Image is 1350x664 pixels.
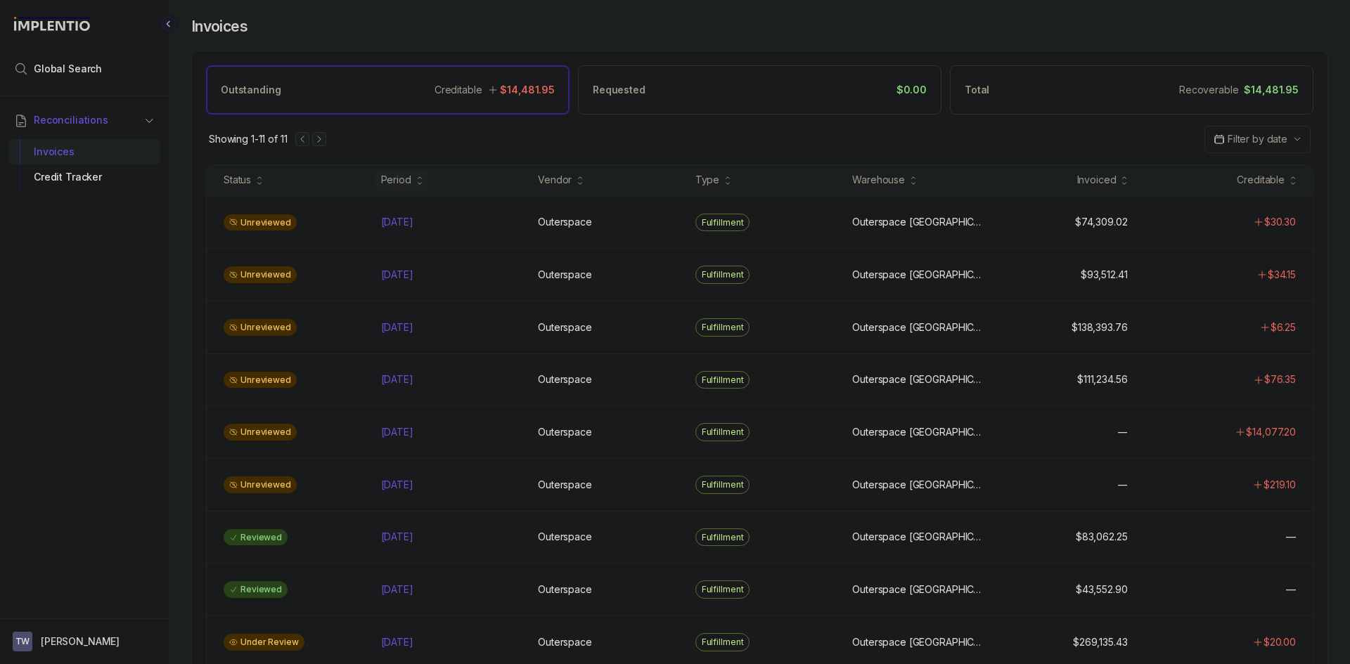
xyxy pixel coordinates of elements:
p: Fulfillment [702,320,744,334]
p: Outerspace [GEOGRAPHIC_DATA] [852,635,982,649]
p: — [1118,425,1128,439]
p: $43,552.90 [1076,582,1128,597]
p: [DATE] [381,268,413,282]
button: User initials[PERSON_NAME] [13,632,156,651]
p: Outerspace [GEOGRAPHIC_DATA] [852,582,982,597]
div: Unreviewed [224,319,297,336]
p: Fulfillment [702,216,744,230]
div: Period [381,173,411,187]
p: Outerspace [GEOGRAPHIC_DATA] [852,372,982,386]
span: Reconciliations [34,113,108,127]
div: Reviewed [224,529,288,546]
div: Type [695,173,719,187]
div: Unreviewed [224,424,297,441]
p: [PERSON_NAME] [41,634,120,649]
p: [DATE] [381,372,413,386]
p: [DATE] [381,635,413,649]
p: $14,077.20 [1246,425,1296,439]
p: Outstanding [221,83,281,97]
p: Requested [593,83,645,97]
p: Fulfillment [702,425,744,439]
div: Credit Tracker [20,164,149,190]
h4: Invoices [191,17,247,37]
p: $30.30 [1264,215,1296,229]
p: Fulfillment [702,478,744,492]
p: $93,512.41 [1081,268,1128,282]
p: $74,309.02 [1075,215,1128,229]
p: Outerspace [538,530,592,544]
span: Global Search [34,62,102,76]
p: Outerspace [538,215,592,229]
p: $219.10 [1264,478,1296,492]
p: Creditable [435,83,482,97]
p: $0.00 [896,83,927,97]
search: Date Range Picker [1214,132,1287,146]
p: Outerspace [538,635,592,649]
p: Outerspace [538,320,592,334]
p: $6.25 [1271,320,1296,334]
p: Showing 1-11 of 11 [209,132,287,146]
p: Outerspace [538,425,592,439]
p: $138,393.76 [1072,320,1127,334]
p: Outerspace [GEOGRAPHIC_DATA] [852,215,982,229]
p: [DATE] [381,320,413,334]
div: Unreviewed [224,214,297,231]
div: Unreviewed [224,372,297,389]
div: Vendor [538,173,572,187]
div: Status [224,173,251,187]
span: Filter by date [1228,133,1287,145]
p: Outerspace [GEOGRAPHIC_DATA] [852,478,982,492]
p: $269,135.43 [1073,635,1127,649]
p: [DATE] [381,425,413,439]
p: Outerspace [GEOGRAPHIC_DATA] [852,530,982,544]
p: Fulfillment [702,268,744,282]
p: $83,062.25 [1076,530,1128,544]
button: Date Range Picker [1204,126,1311,152]
div: Remaining page entries [209,132,287,146]
div: Under Review [224,634,304,651]
p: [DATE] [381,530,413,544]
p: $76.35 [1264,372,1296,386]
p: Outerspace [GEOGRAPHIC_DATA] [852,320,982,334]
p: $111,234.56 [1077,372,1127,386]
button: Reconciliations [8,105,160,136]
p: Outerspace [538,268,592,282]
div: Unreviewed [224,476,297,493]
p: Fulfillment [702,582,744,597]
p: Outerspace [538,372,592,386]
p: Outerspace [GEOGRAPHIC_DATA] [852,425,982,439]
p: Outerspace [GEOGRAPHIC_DATA] [852,268,982,282]
p: Outerspace [538,582,592,597]
p: $20.00 [1264,635,1296,649]
div: Invoiced [1077,173,1117,187]
p: — [1286,530,1296,544]
div: Reconciliations [8,136,160,193]
div: Unreviewed [224,266,297,283]
p: Fulfillment [702,373,744,387]
p: Fulfillment [702,530,744,545]
p: [DATE] [381,215,413,229]
div: Collapse Icon [160,15,177,32]
p: — [1118,478,1128,492]
div: Warehouse [852,173,905,187]
span: User initials [13,632,32,651]
p: [DATE] [381,478,413,492]
p: — [1286,582,1296,597]
p: Fulfillment [702,635,744,649]
div: Reviewed [224,581,288,598]
p: $14,481.95 [1244,83,1299,97]
div: Invoices [20,139,149,164]
p: Total [965,83,989,97]
div: Creditable [1237,173,1285,187]
p: [DATE] [381,582,413,597]
p: $14,481.95 [500,83,555,97]
p: Recoverable [1179,83,1238,97]
p: Outerspace [538,478,592,492]
p: $34.15 [1268,268,1296,282]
